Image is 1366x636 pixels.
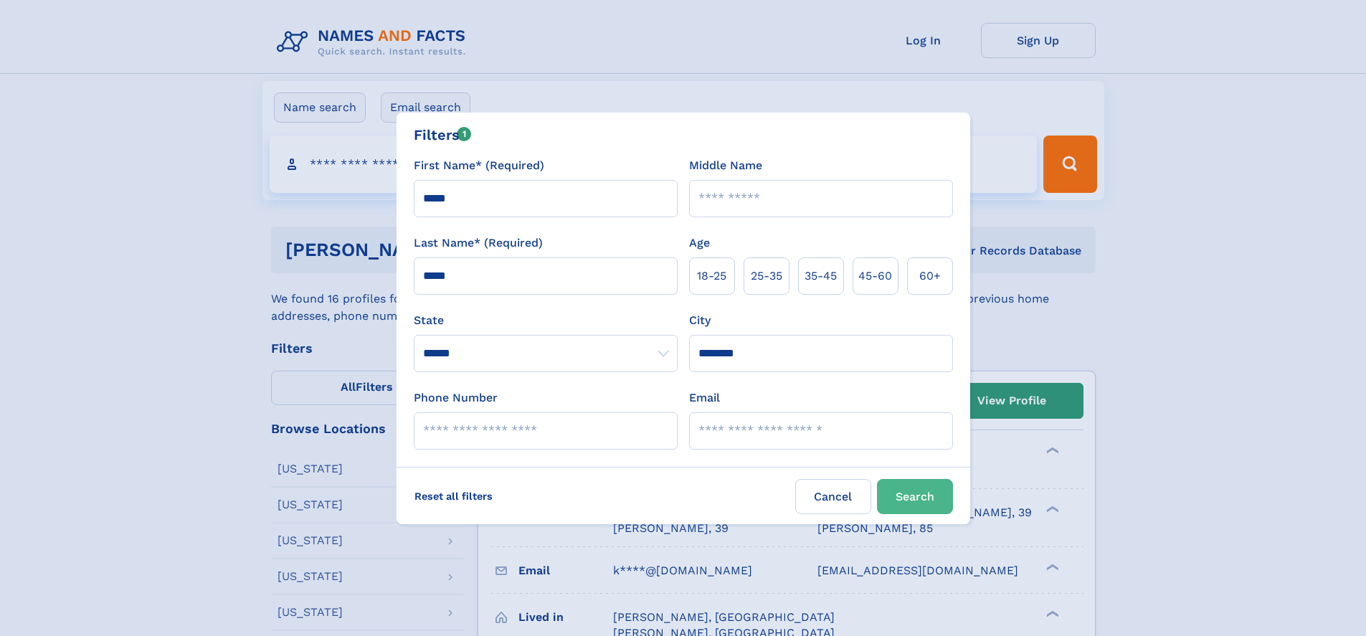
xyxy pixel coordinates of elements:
label: Middle Name [689,157,762,174]
label: Last Name* (Required) [414,234,543,252]
label: City [689,312,711,329]
button: Search [877,479,953,514]
div: Filters [414,124,472,146]
label: Age [689,234,710,252]
span: 25‑35 [751,267,782,285]
label: Reset all filters [405,479,502,513]
span: 45‑60 [858,267,892,285]
label: First Name* (Required) [414,157,544,174]
label: Email [689,389,720,407]
label: Phone Number [414,389,498,407]
span: 60+ [919,267,941,285]
label: State [414,312,678,329]
span: 18‑25 [697,267,726,285]
span: 35‑45 [805,267,837,285]
label: Cancel [795,479,871,514]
